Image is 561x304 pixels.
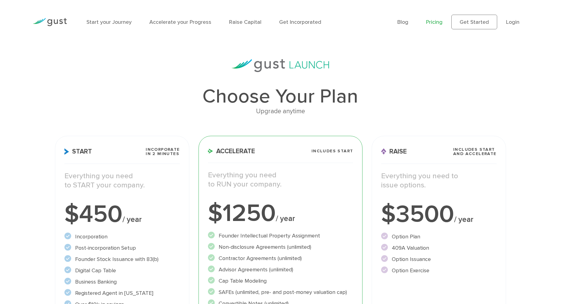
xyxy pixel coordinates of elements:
p: Everything you need to issue options. [381,172,496,190]
img: Accelerate Icon [208,149,213,154]
li: Contractor Agreements (unlimited) [208,254,353,262]
a: Get Started [451,15,497,29]
a: Start your Journey [86,19,132,25]
a: Accelerate your Progress [149,19,211,25]
img: Gust Logo [33,18,67,26]
a: Get Incorporated [279,19,321,25]
img: Raise Icon [381,148,386,155]
li: Non-disclosure Agreements (unlimited) [208,243,353,251]
li: Cap Table Modeling [208,277,353,285]
li: SAFEs (unlimited, pre- and post-money valuation cap) [208,288,353,296]
a: Pricing [426,19,443,25]
span: / year [454,215,473,224]
a: Blog [397,19,408,25]
span: Includes START [311,149,353,153]
span: Raise [381,148,407,155]
li: Digital Cap Table [64,266,180,275]
li: Founder Intellectual Property Assignment [208,232,353,240]
li: Registered Agent in [US_STATE] [64,289,180,297]
span: Start [64,148,92,155]
span: Incorporate in 2 Minutes [146,147,180,156]
div: $450 [64,202,180,226]
li: Advisor Agreements (unlimited) [208,266,353,274]
li: 409A Valuation [381,244,496,252]
li: Option Exercise [381,266,496,275]
p: Everything you need to RUN your company. [208,171,353,189]
a: Raise Capital [229,19,261,25]
div: Upgrade anytime [55,106,506,117]
li: Post-incorporation Setup [64,244,180,252]
img: gust-launch-logos.svg [231,59,329,72]
li: Option Issuance [381,255,496,263]
span: Accelerate [208,148,255,154]
li: Option Plan [381,233,496,241]
a: Login [506,19,519,25]
img: Start Icon X2 [64,148,69,155]
li: Founder Stock Issuance with 83(b) [64,255,180,263]
span: / year [122,215,142,224]
div: $3500 [381,202,496,226]
span: / year [276,214,295,223]
div: $1250 [208,201,353,226]
li: Business Banking [64,278,180,286]
p: Everything you need to START your company. [64,172,180,190]
li: Incorporation [64,233,180,241]
span: Includes START and ACCELERATE [453,147,497,156]
h1: Choose Your Plan [55,87,506,106]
